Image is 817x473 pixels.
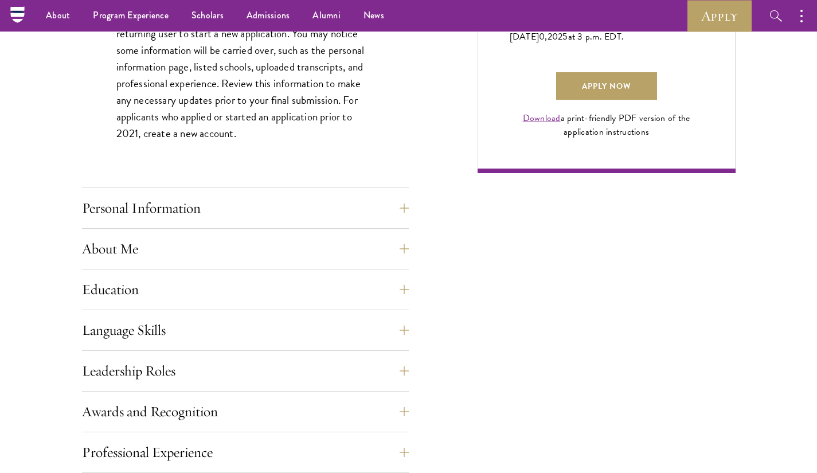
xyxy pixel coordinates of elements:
[82,357,409,385] button: Leadership Roles
[82,276,409,303] button: Education
[82,316,409,344] button: Language Skills
[548,30,563,44] span: 202
[116,9,374,142] p: If you created an account in [DATE] or later, login as a returning user to start a new applicatio...
[82,439,409,466] button: Professional Experience
[82,398,409,425] button: Awards and Recognition
[568,30,624,44] span: at 3 p.m. EDT.
[510,111,703,139] div: a print-friendly PDF version of the application instructions
[82,235,409,263] button: About Me
[523,111,561,125] a: Download
[545,30,547,44] span: ,
[556,72,657,100] a: Apply Now
[562,30,568,44] span: 5
[82,194,409,222] button: Personal Information
[539,30,545,44] span: 0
